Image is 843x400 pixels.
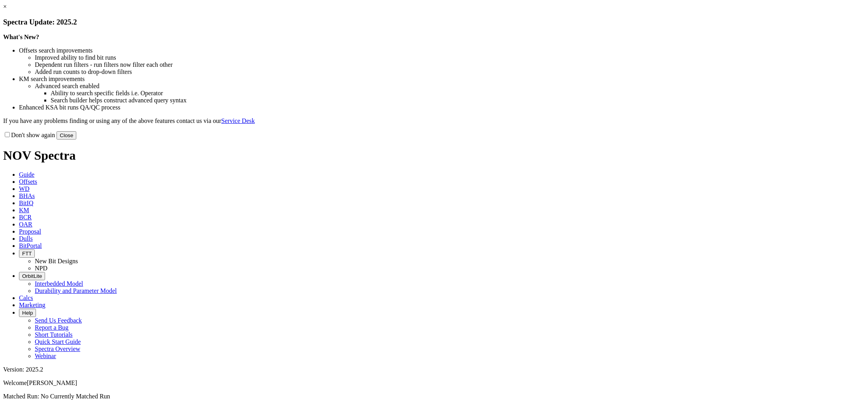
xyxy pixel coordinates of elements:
h3: Spectra Update: 2025.2 [3,18,840,26]
li: Added run counts to drop-down filters [35,68,840,75]
a: Spectra Overview [35,345,80,352]
span: KM [19,207,29,213]
a: Webinar [35,353,56,359]
li: Advanced search enabled [35,83,840,90]
p: Welcome [3,379,840,387]
li: Enhanced KSA bit runs QA/QC process [19,104,840,111]
li: Improved ability to find bit runs [35,54,840,61]
span: Calcs [19,294,33,301]
p: If you have any problems finding or using any of the above features contact us via our [3,117,840,125]
a: Durability and Parameter Model [35,287,117,294]
span: Dulls [19,235,33,242]
span: Matched Run: [3,393,39,400]
span: Help [22,310,33,316]
span: No Currently Matched Run [41,393,110,400]
span: Guide [19,171,34,178]
span: BCR [19,214,32,221]
a: New Bit Designs [35,258,78,264]
span: BitIQ [19,200,33,206]
a: Quick Start Guide [35,338,81,345]
a: Interbedded Model [35,280,83,287]
span: Offsets [19,178,37,185]
a: × [3,3,7,10]
button: Close [57,131,76,140]
li: Offsets search improvements [19,47,840,54]
a: Send Us Feedback [35,317,82,324]
a: Report a Bug [35,324,68,331]
span: BHAs [19,192,35,199]
span: OrbitLite [22,273,42,279]
label: Don't show again [3,132,55,138]
a: NPD [35,265,47,272]
li: Ability to search specific fields i.e. Operator [51,90,840,97]
div: Version: 2025.2 [3,366,840,373]
li: Search builder helps construct advanced query syntax [51,97,840,104]
input: Don't show again [5,132,10,137]
span: BitPortal [19,242,42,249]
span: Proposal [19,228,41,235]
h1: NOV Spectra [3,148,840,163]
li: Dependent run filters - run filters now filter each other [35,61,840,68]
a: Service Desk [221,117,255,124]
span: OAR [19,221,32,228]
strong: What's New? [3,34,39,40]
a: Short Tutorials [35,331,73,338]
li: KM search improvements [19,75,840,83]
span: [PERSON_NAME] [27,379,77,386]
span: Marketing [19,302,45,308]
span: FTT [22,251,32,257]
span: WD [19,185,30,192]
